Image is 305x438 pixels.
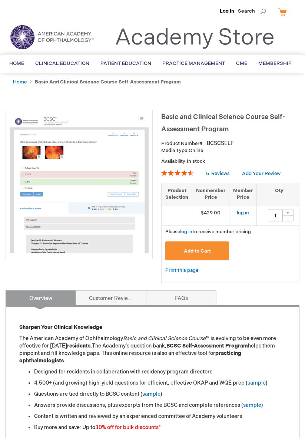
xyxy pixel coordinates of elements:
[187,158,205,164] span: In stock
[161,158,299,165] p: Availability:
[248,380,266,386] a: sample
[229,183,257,205] th: Member Price
[34,391,286,398] li: Questions are tied directly to BCSC content ( )
[220,8,234,14] a: Log In
[34,402,286,409] li: Answers provide discussions, plus excerpts from the BCSC and complete references ( )
[135,295,142,302] span: 5
[237,210,249,216] a: log in
[165,266,198,275] a: Print this page
[161,141,204,146] strong: Product Number
[162,183,192,205] th: Product Selection
[268,210,283,221] input: Qty
[184,248,211,254] span: Add to Cart
[243,402,261,408] a: sample
[161,170,194,176] div: 92%
[192,205,229,225] td: $429.00
[242,171,281,177] a: Add Your Review
[19,324,102,330] strong: Sharpen Your Clinical Knowledge
[76,290,146,305] a: Customer Reviews5
[257,183,302,205] th: Qty
[161,113,285,133] span: Basic and Clinical Science Course Self-Assessment Program
[206,171,209,177] span: 5
[34,368,286,376] li: Designed for residents in collaboration with residency program directors
[95,424,159,431] font: 30% off for bulk discounts
[34,424,286,431] li: Buy more and save: Up to
[35,79,181,85] strong: Basic and Clinical Science Course Self-Assessment Program
[282,210,294,216] div: +
[6,290,76,305] a: Overview
[19,335,286,365] p: The American Academy of Ophthalmology ™ is evolving to be even more effective for [DATE] The Acad...
[165,241,229,260] button: Add to Cart
[19,350,241,364] strong: practicing ophthalmologists
[166,343,248,349] strong: BCSC Self-Assessment Program
[9,60,24,66] span: Home
[161,148,189,154] strong: Media Type:
[123,335,206,342] em: Basic and Clinical Science Course
[180,229,192,235] a: log in
[34,413,286,420] li: Content is written and reviewed by an experienced committee of Academy volunteers
[282,215,294,221] div: -
[211,171,230,177] span: Reviews
[146,290,216,305] a: FAQs
[165,229,251,235] span: Please to receive member pricing
[238,4,266,19] span: Search
[258,60,292,66] span: Membership
[142,391,160,397] a: sample
[67,343,92,349] strong: residents.
[236,60,247,66] span: CME
[206,171,231,177] a: 5 Reviews
[13,79,27,85] a: Home
[207,140,234,147] div: BCSCSELF
[10,114,149,253] img: Basic and Clinical Science Course Self-Assessment Program
[192,183,229,205] th: Nonmember Price
[34,379,286,387] li: 4,500+ (and growing) high-yield questions for efficient, effective OKAP and WQE prep ( )
[161,147,299,154] p: Online
[115,24,275,51] a: Academy Store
